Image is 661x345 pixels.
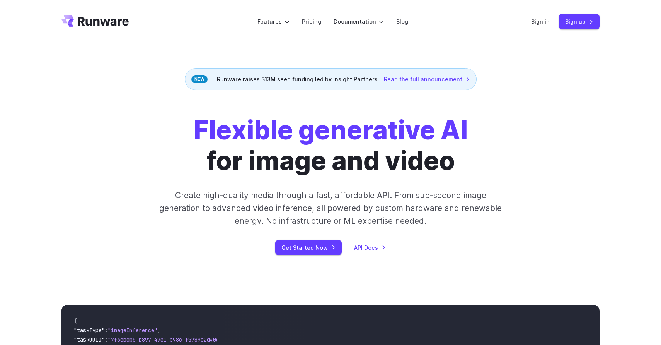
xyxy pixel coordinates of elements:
span: : [105,336,108,343]
span: { [74,318,77,324]
a: Blog [396,17,408,26]
h1: for image and video [194,115,468,177]
label: Features [257,17,290,26]
a: Pricing [302,17,321,26]
span: "taskUUID" [74,336,105,343]
a: Go to / [61,15,129,27]
a: Read the full announcement [384,75,470,84]
div: Runware raises $13M seed funding led by Insight Partners [185,68,477,90]
label: Documentation [334,17,384,26]
p: Create high-quality media through a fast, affordable API. From sub-second image generation to adv... [158,189,503,228]
strong: Flexible generative AI [194,115,468,146]
span: , [157,327,160,334]
a: Sign in [531,17,550,26]
span: "imageInference" [108,327,157,334]
span: "7f3ebcb6-b897-49e1-b98c-f5789d2d40d7" [108,336,225,343]
span: : [105,327,108,334]
a: API Docs [354,243,386,252]
span: "taskType" [74,327,105,334]
a: Get Started Now [275,240,342,255]
a: Sign up [559,14,600,29]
